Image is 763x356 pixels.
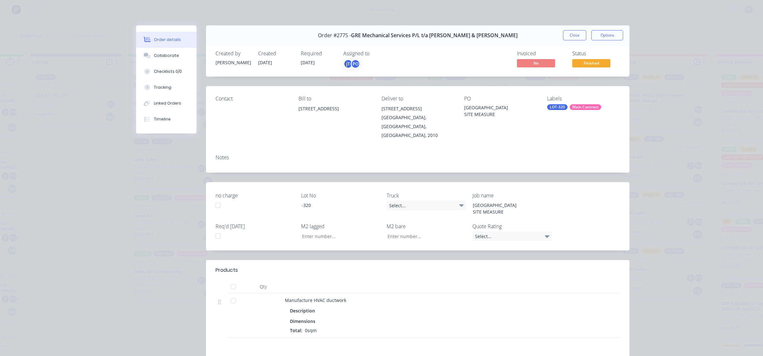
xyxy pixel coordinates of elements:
label: M2 lagged [301,222,381,230]
div: [GEOGRAPHIC_DATA], [GEOGRAPHIC_DATA], [GEOGRAPHIC_DATA], 2010 [381,113,454,140]
div: Created by [216,51,251,57]
button: Finished [572,59,610,69]
div: [STREET_ADDRESS] [299,104,371,113]
div: Labels [547,96,620,102]
div: [GEOGRAPHIC_DATA] SITE MEASURE [464,104,537,118]
div: Assigned to [343,51,407,57]
div: jT [343,59,353,69]
div: -320 [297,201,376,210]
div: [GEOGRAPHIC_DATA] SITE MEASURE [468,201,547,216]
button: Checklists 0/0 [136,64,196,79]
div: [STREET_ADDRESS] [381,104,454,113]
div: Main Contract [570,104,601,110]
div: Order details [154,37,181,43]
div: Collaborate [154,53,179,58]
label: Job name [472,192,552,199]
span: [DATE] [301,59,315,65]
div: Notes [216,154,620,161]
button: Collaborate [136,48,196,64]
div: Required [301,51,336,57]
span: Manufacture HVAC ductwork [285,297,346,303]
div: Created [258,51,293,57]
div: Checklists 0/0 [154,69,182,74]
label: M2 bare [387,222,466,230]
div: Select... [387,201,466,210]
button: Tracking [136,79,196,95]
button: jTPO [343,59,360,69]
button: Order details [136,32,196,48]
input: Enter number... [382,231,466,241]
input: Enter number... [297,231,381,241]
button: Timeline [136,111,196,127]
div: LOT-320 [547,104,567,110]
span: [DATE] [258,59,272,65]
div: PO [351,59,360,69]
span: Order #2775 - [318,32,351,38]
label: Lot No [301,192,381,199]
div: Bill to [299,96,371,102]
div: Deliver to [381,96,454,102]
button: Options [591,30,623,40]
div: [STREET_ADDRESS] [299,104,371,125]
label: Truck [387,192,466,199]
label: no charge [216,192,295,199]
label: Req'd [DATE] [216,222,295,230]
div: Timeline [154,116,171,122]
span: No [517,59,555,67]
div: [STREET_ADDRESS][GEOGRAPHIC_DATA], [GEOGRAPHIC_DATA], [GEOGRAPHIC_DATA], 2010 [381,104,454,140]
span: Dimensions [290,318,315,325]
div: Description [290,306,318,315]
div: Select... [472,231,552,241]
div: [PERSON_NAME] [216,59,251,66]
span: 0sqm [302,327,319,333]
div: Status [572,51,620,57]
span: Finished [572,59,610,67]
div: Products [216,266,238,274]
span: Total: [290,327,302,333]
div: PO [464,96,537,102]
div: Qty [244,280,282,293]
button: Linked Orders [136,95,196,111]
div: Linked Orders [154,100,181,106]
span: GRE Mechanical Services P/L t/a [PERSON_NAME] & [PERSON_NAME] [351,32,518,38]
div: Invoiced [517,51,565,57]
label: Quote Rating [472,222,552,230]
button: Close [563,30,586,40]
div: Tracking [154,85,171,90]
div: Contact [216,96,288,102]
